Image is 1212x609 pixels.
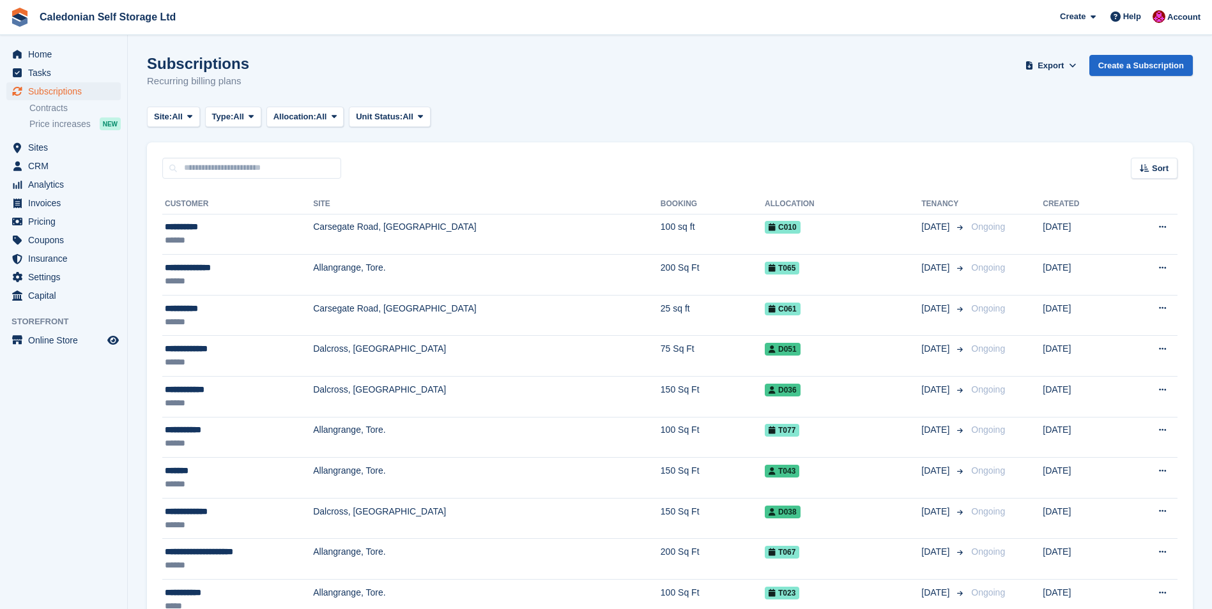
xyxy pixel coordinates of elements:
span: Storefront [12,315,127,328]
button: Site: All [147,107,200,128]
td: 25 sq ft [661,295,765,336]
span: Coupons [28,231,105,249]
td: 150 Sq Ft [661,498,765,539]
span: Account [1167,11,1200,24]
span: Ongoing [971,343,1005,354]
a: menu [6,250,121,267]
span: [DATE] [921,342,952,356]
th: Created [1043,194,1121,214]
span: Settings [28,268,105,286]
span: Unit Status: [356,110,403,123]
span: Home [28,45,105,63]
th: Booking [661,194,765,214]
span: Site: [154,110,172,123]
button: Unit Status: All [349,107,430,128]
td: [DATE] [1043,417,1121,458]
span: Capital [28,287,105,304]
span: T077 [765,424,799,437]
span: Ongoing [971,546,1005,557]
span: Ongoing [971,425,1005,435]
a: Preview store [105,333,121,348]
span: D051 [765,343,801,356]
td: Allangrange, Tore. [313,539,661,580]
a: menu [6,331,121,349]
td: [DATE] [1043,498,1121,539]
td: [DATE] [1043,458,1121,499]
td: 150 Sq Ft [661,458,765,499]
span: Sort [1152,162,1169,175]
span: Online Store [28,331,105,349]
span: [DATE] [921,545,952,559]
span: All [172,110,183,123]
span: C061 [765,303,801,315]
h1: Subscriptions [147,55,249,72]
td: Dalcross, [GEOGRAPHIC_DATA] [313,336,661,377]
span: Price increases [29,118,91,130]
span: Subscriptions [28,82,105,100]
td: 150 Sq Ft [661,377,765,417]
span: Insurance [28,250,105,267]
span: T023 [765,587,799,599]
td: Allangrange, Tore. [313,255,661,296]
td: Carsegate Road, [GEOGRAPHIC_DATA] [313,214,661,255]
th: Tenancy [921,194,966,214]
a: menu [6,213,121,230]
a: menu [6,45,121,63]
a: Price increases NEW [29,117,121,131]
td: [DATE] [1043,214,1121,255]
a: menu [6,139,121,156]
span: CRM [28,157,105,175]
span: Ongoing [971,506,1005,516]
a: Caledonian Self Storage Ltd [35,6,181,27]
span: Create [1060,10,1085,23]
a: menu [6,194,121,212]
th: Allocation [765,194,921,214]
span: [DATE] [921,261,952,274]
span: T043 [765,465,799,477]
span: Help [1123,10,1141,23]
span: [DATE] [921,423,952,437]
span: [DATE] [921,464,952,477]
span: Analytics [28,176,105,193]
td: Carsegate Road, [GEOGRAPHIC_DATA] [313,295,661,336]
a: menu [6,231,121,249]
button: Type: All [205,107,261,128]
img: Donald Mathieson [1153,10,1165,23]
td: 75 Sq Ft [661,336,765,377]
span: Export [1038,59,1064,72]
span: All [233,110,244,123]
span: C010 [765,221,801,234]
span: Ongoing [971,303,1005,313]
td: [DATE] [1043,377,1121,417]
span: Type: [212,110,234,123]
p: Recurring billing plans [147,74,249,89]
img: stora-icon-8386f47178a22dfd0bd8f6a31ec36ba5ce8667c1dd55bd0f319d3a0aa187defe.svg [10,8,29,27]
a: menu [6,287,121,304]
td: 100 sq ft [661,214,765,255]
td: [DATE] [1043,539,1121,580]
span: T067 [765,546,799,559]
td: 100 Sq Ft [661,417,765,458]
td: Dalcross, [GEOGRAPHIC_DATA] [313,498,661,539]
span: D038 [765,506,801,518]
button: Export [1023,55,1079,76]
a: menu [6,64,121,82]
td: 200 Sq Ft [661,255,765,296]
span: Ongoing [971,222,1005,232]
span: Allocation: [273,110,316,123]
span: T065 [765,262,799,274]
span: Pricing [28,213,105,230]
span: All [403,110,413,123]
span: All [316,110,327,123]
span: [DATE] [921,302,952,315]
td: 200 Sq Ft [661,539,765,580]
a: Create a Subscription [1089,55,1193,76]
span: [DATE] [921,220,952,234]
a: menu [6,82,121,100]
span: [DATE] [921,586,952,599]
span: Ongoing [971,465,1005,476]
a: menu [6,157,121,175]
span: D036 [765,384,801,396]
span: Ongoing [971,384,1005,395]
span: Ongoing [971,262,1005,273]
